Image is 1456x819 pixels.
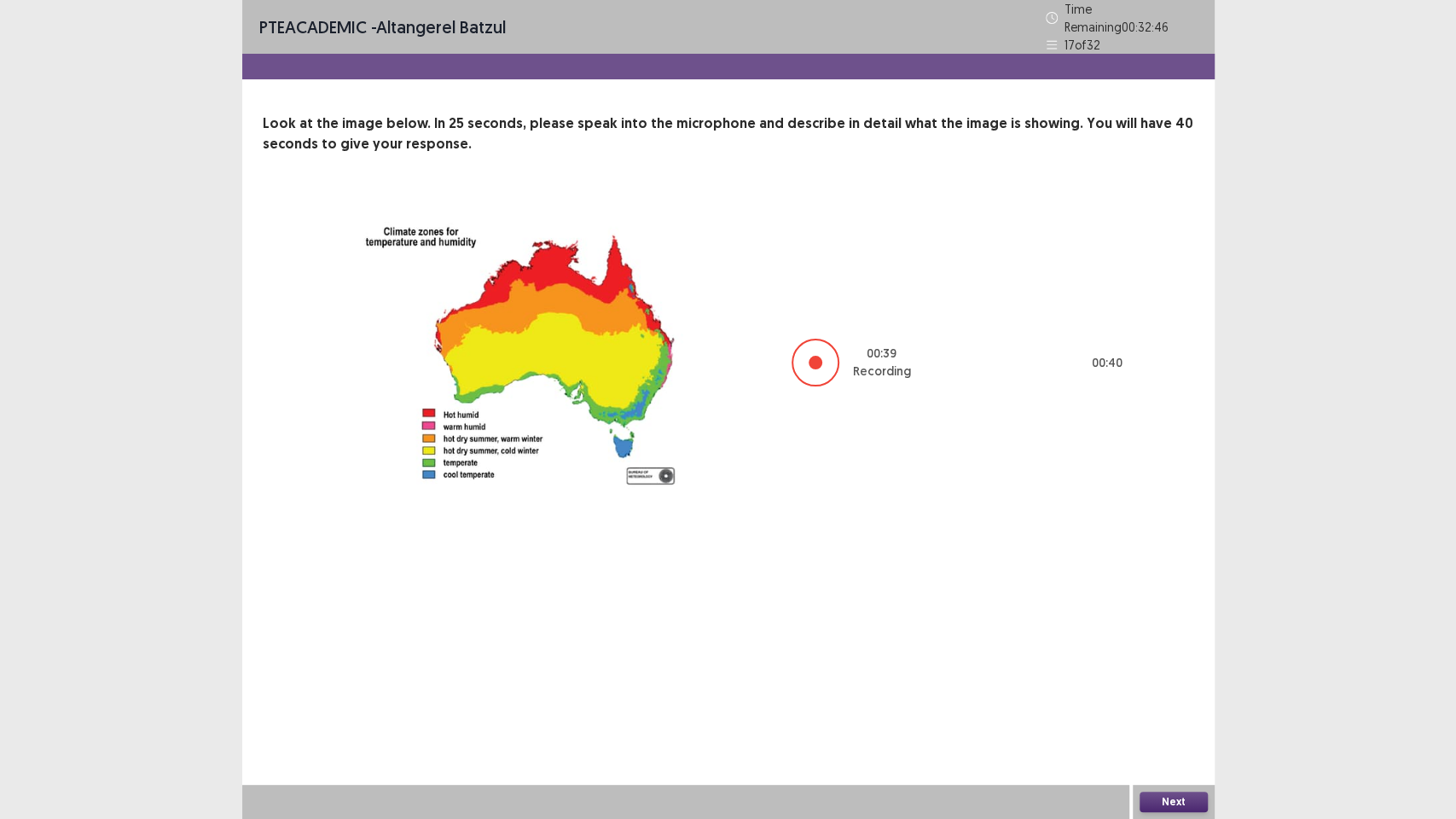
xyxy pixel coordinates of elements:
[1140,792,1208,812] button: Next
[263,113,1194,154] p: Look at the image below. In 25 seconds, please speak into the microphone and describe in detail w...
[259,15,506,40] p: - Altangerel Batzul
[867,345,896,363] p: 00 : 39
[259,16,367,38] span: PTE academic
[331,195,757,531] img: image-description
[1092,354,1122,372] p: 00 : 40
[853,363,911,380] p: Recording
[1064,36,1100,54] p: 17 of 32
